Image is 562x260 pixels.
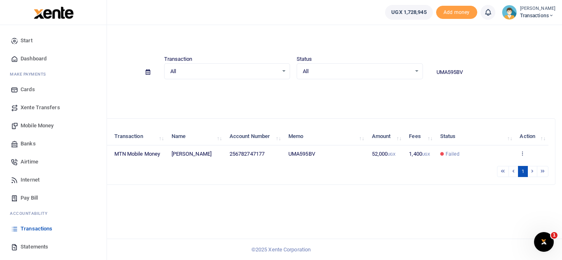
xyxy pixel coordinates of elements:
a: Start [7,32,100,50]
a: profile-user [PERSON_NAME] Transactions [502,5,555,20]
th: Account Number: activate to sort column ascending [225,128,284,145]
li: M [7,68,100,81]
a: Transactions [7,220,100,238]
a: Cards [7,81,100,99]
a: Banks [7,135,100,153]
img: logo-large [34,7,74,19]
div: Showing 1 to 1 of 1 entries [38,165,248,178]
span: Transactions [520,12,555,19]
span: ake Payments [14,71,46,77]
th: Fees: activate to sort column ascending [404,128,436,145]
small: [PERSON_NAME] [520,5,555,12]
a: UGX 1,728,945 [385,5,432,20]
a: Internet [7,171,100,189]
label: Transaction [164,55,193,63]
span: Transactions [21,225,52,233]
span: Airtime [21,158,38,166]
small: UGX [388,152,395,156]
a: logo-small logo-large logo-large [33,9,74,15]
a: Xente Transfers [7,99,100,117]
li: Toup your wallet [436,6,477,19]
th: Amount: activate to sort column ascending [367,128,404,145]
img: profile-user [502,5,517,20]
span: Internet [21,176,39,184]
a: 1 [518,166,528,177]
span: countability [16,210,47,216]
a: Pay Bill [7,189,100,207]
a: Statements [7,238,100,256]
input: Search [430,65,556,79]
h4: Transactions [31,35,555,44]
span: Dashboard [21,55,46,63]
span: All [170,67,279,76]
small: UGX [422,152,430,156]
span: Add money [436,6,477,19]
span: 52,000 [372,151,396,157]
span: Failed [446,150,460,158]
span: Xente Transfers [21,104,60,112]
span: Start [21,37,33,45]
span: UGX 1,728,945 [391,8,426,16]
span: Banks [21,140,36,148]
th: Action: activate to sort column ascending [515,128,548,145]
span: Cards [21,85,35,94]
iframe: Intercom live chat [534,232,554,252]
span: All [303,67,411,76]
li: Wallet ballance [382,5,436,20]
span: Mobile Money [21,122,53,130]
span: Statements [21,243,48,251]
a: Dashboard [7,50,100,68]
span: Pay Bill [21,194,38,202]
th: Transaction: activate to sort column ascending [109,128,167,145]
th: Status: activate to sort column ascending [436,128,516,145]
span: [PERSON_NAME] [172,151,211,157]
a: Mobile Money [7,117,100,135]
th: Memo: activate to sort column ascending [284,128,367,145]
a: Add money [436,9,477,15]
span: 1 [551,232,557,239]
span: MTN Mobile Money [114,151,160,157]
span: 1,400 [409,151,430,157]
label: Status [297,55,312,63]
li: Ac [7,207,100,220]
th: Name: activate to sort column ascending [167,128,225,145]
span: 256782747177 [230,151,265,157]
span: UMA595BV [288,151,315,157]
a: Airtime [7,153,100,171]
p: Download [31,89,555,98]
